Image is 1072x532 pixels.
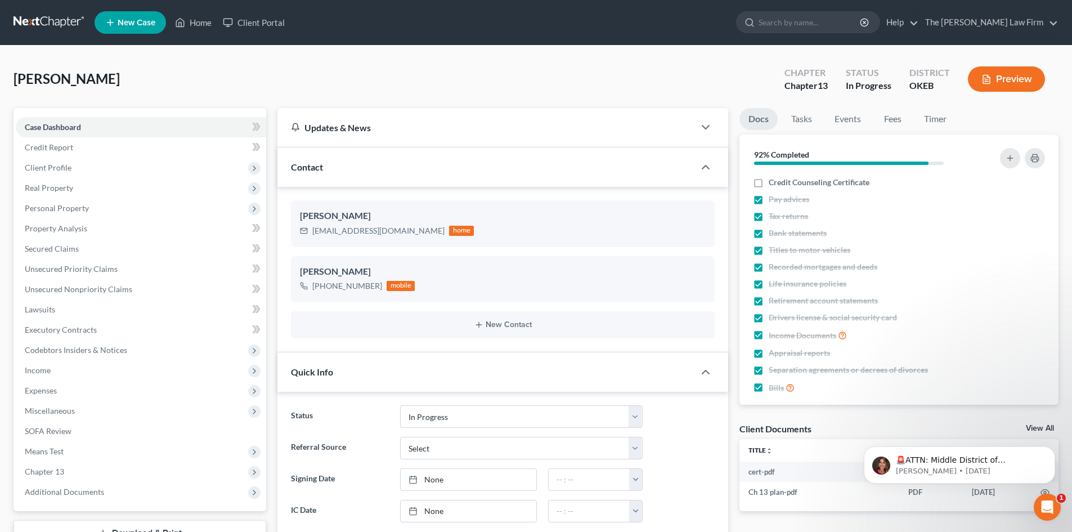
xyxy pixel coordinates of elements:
div: In Progress [846,79,891,92]
input: Search by name... [759,12,862,33]
input: -- : -- [549,500,630,522]
span: Chapter 13 [25,467,64,476]
span: Unsecured Priority Claims [25,264,118,274]
span: Tax returns [769,211,808,222]
div: [PHONE_NUMBER] [312,280,382,292]
div: Chapter [784,79,828,92]
span: Credit Report [25,142,73,152]
div: home [449,226,474,236]
a: Tasks [782,108,821,130]
span: 1 [1057,494,1066,503]
span: Means Test [25,446,64,456]
iframe: Intercom live chat [1034,494,1061,521]
a: Unsecured Priority Claims [16,259,266,279]
i: unfold_more [766,448,773,454]
a: Credit Report [16,137,266,158]
span: Titles to motor vehicles [769,244,850,256]
span: Bills [769,382,784,394]
span: Case Dashboard [25,122,81,132]
a: SOFA Review [16,421,266,441]
span: Bank statements [769,227,827,239]
div: [PERSON_NAME] [300,209,706,223]
label: Referral Source [285,437,394,459]
span: Miscellaneous [25,406,75,415]
div: mobile [387,281,415,291]
label: Signing Date [285,468,394,491]
span: Secured Claims [25,244,79,253]
a: Timer [915,108,956,130]
div: Chapter [784,66,828,79]
a: Lawsuits [16,299,266,320]
span: Personal Property [25,203,89,213]
span: Quick Info [291,366,333,377]
span: Property Analysis [25,223,87,233]
a: Docs [739,108,778,130]
strong: 92% Completed [754,150,809,159]
a: None [401,500,536,522]
div: District [909,66,950,79]
span: Recorded mortgages and deeds [769,261,877,272]
a: Titleunfold_more [748,446,773,454]
div: Updates & News [291,122,681,133]
a: Fees [874,108,910,130]
a: Home [169,12,217,33]
button: Preview [968,66,1045,92]
td: Ch 13 plan-pdf [739,482,899,502]
span: Lawsuits [25,305,55,314]
div: OKEB [909,79,950,92]
td: cert-pdf [739,462,899,482]
span: Client Profile [25,163,71,172]
iframe: Intercom notifications message [847,423,1072,502]
span: Contact [291,162,323,172]
span: 13 [818,80,828,91]
span: Life insurance policies [769,278,846,289]
span: Expenses [25,386,57,395]
div: Client Documents [739,423,811,435]
span: Credit Counseling Certificate [769,177,869,188]
label: Status [285,405,394,428]
span: Retirement account statements [769,295,878,306]
button: New Contact [300,320,706,329]
span: Real Property [25,183,73,193]
span: Additional Documents [25,487,104,497]
a: Secured Claims [16,239,266,259]
a: Unsecured Nonpriority Claims [16,279,266,299]
div: [EMAIL_ADDRESS][DOMAIN_NAME] [312,225,445,236]
span: Codebtors Insiders & Notices [25,345,127,355]
a: Executory Contracts [16,320,266,340]
a: Client Portal [217,12,290,33]
a: None [401,469,536,490]
span: Drivers license & social security card [769,312,897,323]
span: Executory Contracts [25,325,97,334]
div: [PERSON_NAME] [300,265,706,279]
a: Property Analysis [16,218,266,239]
div: Status [846,66,891,79]
label: IC Date [285,500,394,522]
span: Income [25,365,51,375]
span: Unsecured Nonpriority Claims [25,284,132,294]
a: The [PERSON_NAME] Law Firm [920,12,1058,33]
a: Case Dashboard [16,117,266,137]
a: Help [881,12,918,33]
span: SOFA Review [25,426,71,436]
span: Separation agreements or decrees of divorces [769,364,928,375]
span: Pay advices [769,194,809,205]
a: Events [826,108,870,130]
span: [PERSON_NAME] [14,70,120,87]
span: Income Documents [769,330,836,341]
span: New Case [118,19,155,27]
input: -- : -- [549,469,630,490]
span: Appraisal reports [769,347,830,359]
